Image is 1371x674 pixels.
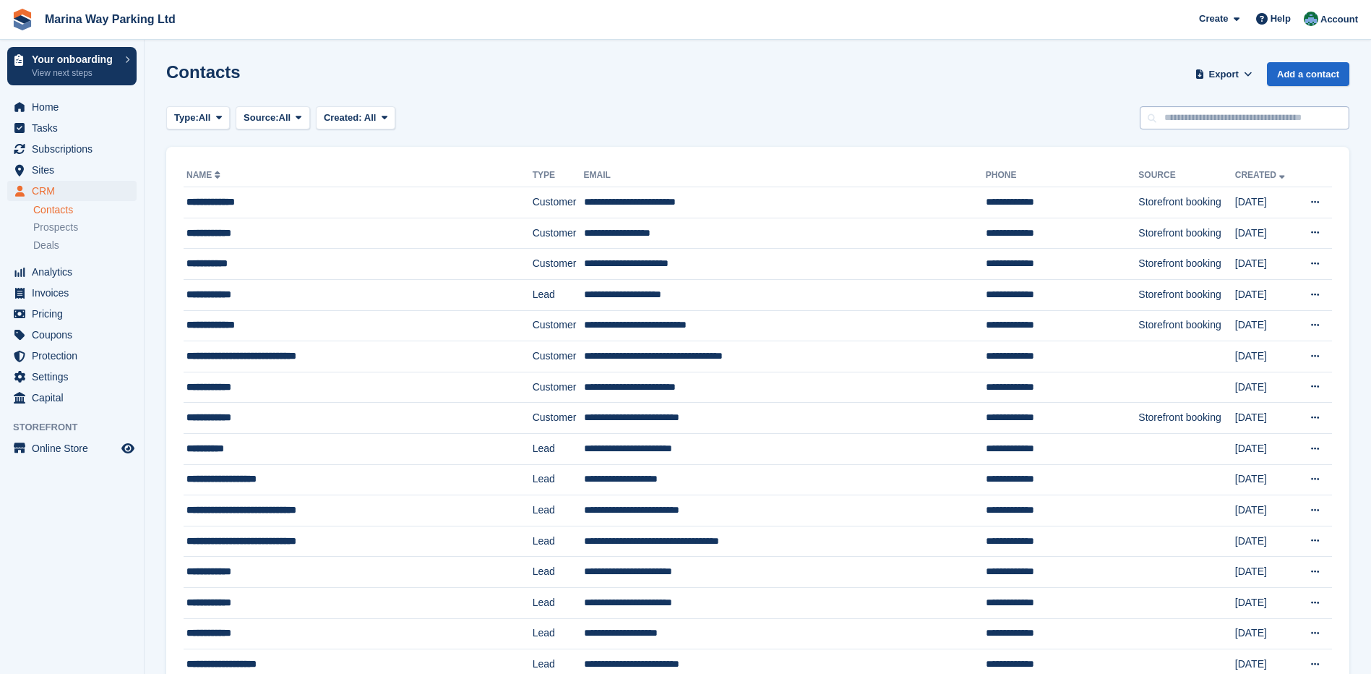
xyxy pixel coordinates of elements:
a: menu [7,262,137,282]
a: menu [7,325,137,345]
img: stora-icon-8386f47178a22dfd0bd8f6a31ec36ba5ce8667c1dd55bd0f319d3a0aa187defe.svg [12,9,33,30]
a: menu [7,304,137,324]
a: Preview store [119,440,137,457]
td: Customer [533,403,584,434]
span: All [364,112,377,123]
img: Paul Lewis [1304,12,1318,26]
span: Capital [32,388,119,408]
span: Online Store [32,438,119,458]
td: Customer [533,372,584,403]
span: Created: [324,112,362,123]
td: [DATE] [1235,464,1297,495]
a: Your onboarding View next steps [7,47,137,85]
a: menu [7,346,137,366]
th: Email [584,164,986,187]
p: View next steps [32,67,118,80]
td: Storefront booking [1138,403,1234,434]
td: Customer [533,187,584,218]
a: menu [7,388,137,408]
span: Tasks [32,118,119,138]
td: [DATE] [1235,310,1297,341]
a: menu [7,438,137,458]
span: Sites [32,160,119,180]
td: Lead [533,279,584,310]
td: Lead [533,464,584,495]
span: Settings [32,367,119,387]
td: [DATE] [1235,433,1297,464]
span: Type: [174,111,199,125]
td: Customer [533,218,584,249]
td: Lead [533,557,584,588]
button: Source: All [236,106,310,130]
span: Subscriptions [32,139,119,159]
a: menu [7,118,137,138]
span: All [199,111,211,125]
a: Add a contact [1267,62,1349,86]
a: menu [7,367,137,387]
a: Marina Way Parking Ltd [39,7,181,31]
td: [DATE] [1235,187,1297,218]
a: Prospects [33,220,137,235]
a: menu [7,139,137,159]
span: CRM [32,181,119,201]
span: Coupons [32,325,119,345]
td: Storefront booking [1138,249,1234,280]
a: Name [186,170,223,180]
td: Lead [533,526,584,557]
span: All [279,111,291,125]
td: [DATE] [1235,557,1297,588]
td: Lead [533,495,584,526]
td: Storefront booking [1138,218,1234,249]
span: Invoices [32,283,119,303]
td: [DATE] [1235,279,1297,310]
p: Your onboarding [32,54,118,64]
span: Create [1199,12,1228,26]
td: [DATE] [1235,249,1297,280]
h1: Contacts [166,62,241,82]
td: [DATE] [1235,341,1297,372]
th: Source [1138,164,1234,187]
td: [DATE] [1235,618,1297,649]
td: Customer [533,249,584,280]
th: Phone [986,164,1139,187]
a: Deals [33,238,137,253]
span: Help [1271,12,1291,26]
td: Storefront booking [1138,310,1234,341]
span: Source: [244,111,278,125]
span: Prospects [33,221,78,234]
a: Contacts [33,203,137,217]
span: Export [1209,67,1239,82]
span: Pricing [32,304,119,324]
span: Analytics [32,262,119,282]
td: [DATE] [1235,526,1297,557]
td: Storefront booking [1138,279,1234,310]
button: Export [1192,62,1255,86]
td: [DATE] [1235,372,1297,403]
span: Deals [33,239,59,252]
a: menu [7,160,137,180]
a: menu [7,97,137,117]
td: [DATE] [1235,587,1297,618]
a: Created [1235,170,1288,180]
td: Customer [533,310,584,341]
td: [DATE] [1235,495,1297,526]
a: menu [7,283,137,303]
span: Protection [32,346,119,366]
td: Storefront booking [1138,187,1234,218]
a: menu [7,181,137,201]
th: Type [533,164,584,187]
td: [DATE] [1235,403,1297,434]
td: Customer [533,341,584,372]
button: Type: All [166,106,230,130]
button: Created: All [316,106,395,130]
td: Lead [533,587,584,618]
td: Lead [533,618,584,649]
span: Storefront [13,420,144,435]
span: Account [1320,12,1358,27]
td: Lead [533,433,584,464]
td: [DATE] [1235,218,1297,249]
span: Home [32,97,119,117]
